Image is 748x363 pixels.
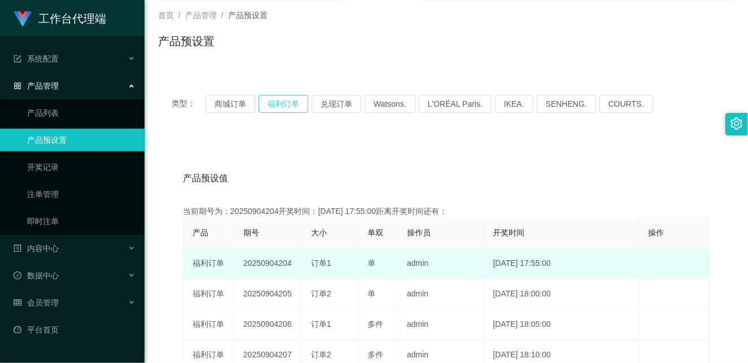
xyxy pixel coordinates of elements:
[178,11,181,20] span: /
[311,289,331,298] span: 订单2
[27,129,135,151] a: 产品预设置
[311,320,331,329] span: 订单1
[172,95,205,113] span: 类型：
[38,1,106,37] h1: 工作台代理端
[14,82,21,90] i: 图标: appstore-o
[228,11,268,20] span: 产品预设置
[311,228,327,237] span: 大小
[14,272,21,279] i: 图标: check-circle-o
[183,309,234,340] td: 福利订单
[600,95,653,113] button: COURTS.
[419,95,492,113] button: L'ORÉAL Paris.
[495,95,533,113] button: IKEA.
[27,102,135,124] a: 产品列表
[27,210,135,233] a: 即时注单
[312,95,361,113] button: 兑现订单
[14,299,21,307] i: 图标: table
[183,279,234,309] td: 福利订单
[27,183,135,205] a: 注单管理
[221,11,224,20] span: /
[368,350,383,359] span: 多件
[398,279,484,309] td: admin
[365,95,415,113] button: Watsons.
[14,55,21,63] i: 图标: form
[398,248,484,279] td: admin
[649,228,664,237] span: 操作
[158,11,174,20] span: 首页
[193,228,208,237] span: 产品
[368,289,375,298] span: 单
[234,279,302,309] td: 20250904205
[205,95,255,113] button: 商城订单
[243,228,259,237] span: 期号
[398,309,484,340] td: admin
[14,298,59,307] span: 会员管理
[183,172,228,185] span: 产品预设值
[14,14,106,23] a: 工作台代理端
[537,95,596,113] button: SENHENG.
[484,279,640,309] td: [DATE] 18:00:00
[493,228,525,237] span: 开奖时间
[14,11,32,27] img: logo.9652507e.png
[14,318,135,341] a: 图标: dashboard平台首页
[14,244,59,253] span: 内容中心
[484,309,640,340] td: [DATE] 18:05:00
[311,350,331,359] span: 订单2
[14,244,21,252] i: 图标: profile
[730,117,743,130] i: 图标: setting
[183,205,710,217] div: 当前期号为：20250904204开奖时间：[DATE] 17:55:00距离开奖时间还有：
[484,248,640,279] td: [DATE] 17:55:00
[311,259,331,268] span: 订单1
[27,156,135,178] a: 开奖记录
[259,95,308,113] button: 福利订单
[368,228,383,237] span: 单双
[183,248,234,279] td: 福利订单
[158,33,215,50] h1: 产品预设置
[368,259,375,268] span: 单
[234,248,302,279] td: 20250904204
[14,81,59,90] span: 产品管理
[368,320,383,329] span: 多件
[234,309,302,340] td: 20250904206
[407,228,431,237] span: 操作员
[185,11,217,20] span: 产品管理
[14,54,59,63] span: 系统配置
[14,271,59,280] span: 数据中心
